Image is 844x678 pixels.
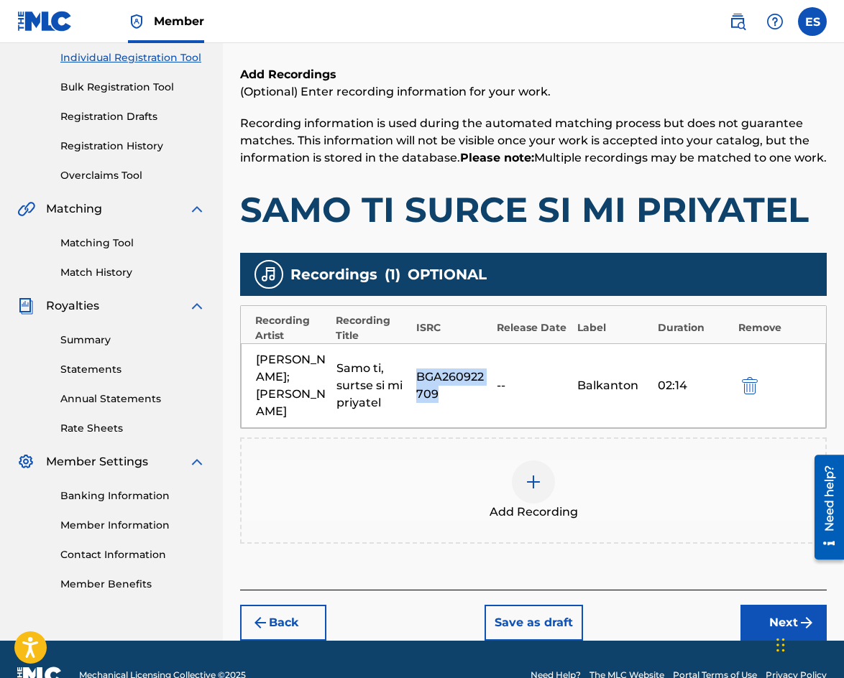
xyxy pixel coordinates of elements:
span: Recording information is used during the automated matching process but does not guarantee matche... [240,116,827,164]
div: -- [497,377,570,394]
div: [PERSON_NAME];[PERSON_NAME] [256,351,329,420]
a: Bulk Registration Tool [60,80,206,95]
a: Annual Statements [60,391,206,407]
div: User Menu [798,7,827,36]
a: Registration Drafts [60,109,206,124]
button: Save as draft [485,605,583,641]
a: Member Information [60,518,206,533]
h1: SAMO TI SURCE SI MI PRIYATEL [240,188,827,231]
div: Label [577,320,651,335]
a: Contact Information [60,547,206,562]
div: Samo ti, surtse si mi priyatel [336,360,410,412]
div: Help [761,7,789,36]
div: Duration [658,320,731,335]
span: Member Settings [46,453,148,470]
img: search [729,13,746,30]
img: Member Settings [17,453,35,470]
iframe: Chat Widget [772,609,844,678]
a: Summary [60,333,206,348]
img: help [766,13,784,30]
div: BGA260922709 [416,368,490,403]
div: 02:14 [658,377,731,394]
a: Matching Tool [60,236,206,251]
span: Matching [46,200,102,218]
a: Match History [60,265,206,280]
img: Matching [17,200,35,218]
img: recording [260,266,277,283]
span: Recordings [290,264,377,285]
div: Recording Title [336,313,409,343]
img: 12a2ab48e56ec057fbd8.svg [742,377,758,394]
img: expand [188,200,206,218]
img: expand [188,453,206,470]
div: Recording Artist [255,313,329,343]
span: Add Recording [490,503,578,521]
span: Royalties [46,297,99,315]
a: Banking Information [60,488,206,503]
span: (Optional) Enter recording information for your work. [240,85,551,98]
div: Balkanton [577,377,651,394]
h6: Add Recordings [240,66,827,83]
a: Registration History [60,139,206,154]
span: ( 1 ) [385,264,400,285]
img: Top Rightsholder [128,13,145,30]
img: MLC Logo [17,11,73,32]
strong: Please note: [460,151,534,164]
img: 7ee5dd4eb1f8a8e3ef2f.svg [252,614,269,631]
img: add [525,473,542,491]
span: Member [154,13,204,29]
iframe: Resource Center [804,450,844,565]
div: Плъзни [776,623,785,667]
div: ISRC [416,320,490,335]
a: Public Search [723,7,752,36]
div: Release Date [497,320,570,335]
a: Individual Registration Tool [60,50,206,65]
button: Back [240,605,326,641]
div: Джаджи за чат [772,609,844,678]
img: expand [188,297,206,315]
div: Remove [738,320,812,335]
img: Royalties [17,297,35,315]
span: OPTIONAL [408,264,487,285]
a: Statements [60,362,206,377]
a: Overclaims Tool [60,168,206,183]
button: Next [740,605,827,641]
a: Member Benefits [60,577,206,592]
a: Rate Sheets [60,421,206,436]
